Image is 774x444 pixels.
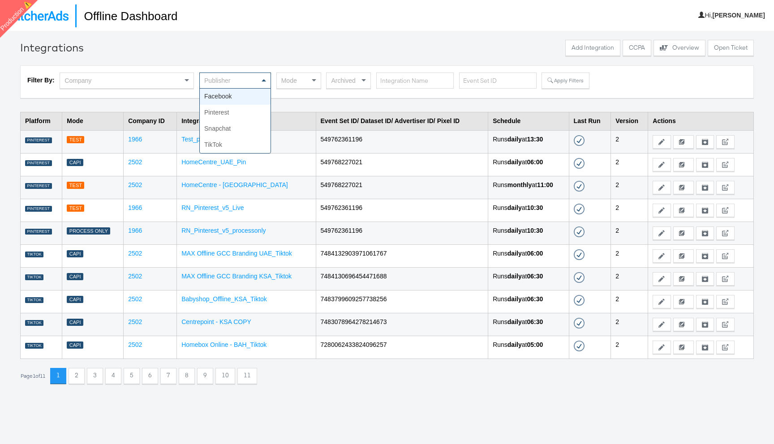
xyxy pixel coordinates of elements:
div: PINTEREST [25,137,52,144]
div: TIKTOK [25,320,43,326]
td: Runs at [488,336,569,359]
th: Schedule [488,112,569,130]
button: 9 [197,368,213,384]
a: 2502 [128,273,142,280]
div: Facebook [200,89,271,105]
a: 2502 [128,318,142,325]
h1: Offline Dashboard [75,4,177,27]
a: Babyshop_Offline_KSA_Tiktok [181,295,267,303]
td: 549762361196 [316,222,488,244]
td: 2 [611,313,648,336]
a: 1966 [128,204,142,211]
td: Runs at [488,153,569,176]
div: Test [67,136,84,144]
td: 2 [611,244,648,267]
button: 7 [160,368,176,384]
td: 7483078964278214673 [316,313,488,336]
th: Mode [62,112,124,130]
a: 2502 [128,295,142,303]
div: TIKTOK [25,252,43,258]
div: Test [67,182,84,189]
a: 2502 [128,250,142,257]
th: Platform [21,112,62,130]
input: Integration Name [376,73,454,89]
button: 6 [142,368,158,384]
td: Runs at [488,290,569,313]
strong: daily [507,227,522,234]
div: TIKTOK [25,343,43,349]
div: TikTok [200,137,271,153]
td: Runs at [488,176,569,199]
div: Archived [327,73,370,88]
button: 4 [105,368,121,384]
td: 2 [611,153,648,176]
strong: 06:00 [527,250,543,257]
strong: 06:30 [527,295,543,303]
a: Add Integration [565,40,620,58]
strong: daily [507,158,522,166]
th: Integration Name [177,112,316,130]
div: Capi [67,250,83,258]
td: 2 [611,290,648,313]
button: 1 [50,368,66,384]
div: PINTEREST [25,160,52,166]
td: 7280062433824096257 [316,336,488,359]
strong: daily [507,136,522,143]
strong: 05:00 [527,341,543,348]
div: Capi [67,319,83,326]
div: Process Only [67,227,110,235]
div: TIKTOK [25,297,43,303]
th: Actions [648,112,754,130]
a: 2502 [128,341,142,348]
a: RN_Pinterest_v5_Live [181,204,244,211]
strong: daily [507,318,522,325]
div: Capi [67,342,83,349]
strong: Filter By: [27,77,55,84]
div: Page 1 of 11 [20,373,46,379]
td: 2 [611,130,648,153]
strong: daily [507,341,522,348]
div: Capi [67,159,83,166]
button: 11 [237,368,257,384]
img: StitcherAds [7,11,69,21]
strong: monthly [507,181,532,188]
td: Runs at [488,199,569,222]
a: 2502 [128,158,142,166]
a: Overview [654,40,705,58]
div: PINTEREST [25,206,52,212]
button: Open Ticket [708,40,754,56]
div: Publisher [200,73,271,88]
a: HomeCentre - [GEOGRAPHIC_DATA] [181,181,288,188]
a: Open Ticket [708,40,754,58]
td: 7483799609257738256 [316,290,488,313]
a: 1966 [128,136,142,143]
input: Event Set ID [459,73,537,89]
th: Company ID [124,112,177,130]
th: Event Set ID/ Dataset ID/ Advertiser ID/ Pixel ID [316,112,488,130]
td: Runs at [488,130,569,153]
button: CCPA [623,40,651,56]
td: Runs at [488,267,569,290]
td: 549768227021 [316,176,488,199]
strong: 11:00 [537,181,553,188]
div: Snapchat [200,121,271,137]
th: Version [611,112,648,130]
button: 5 [124,368,140,384]
div: PINTEREST [25,229,52,235]
a: RN_Pinterest_v5_processonly [181,227,266,234]
td: 7484132903971061767 [316,244,488,267]
div: TIKTOK [25,274,43,281]
th: Last Run [569,112,611,130]
strong: 13:30 [527,136,543,143]
strong: 10:30 [527,227,543,234]
div: Company [60,73,193,88]
div: Capi [67,296,83,303]
td: 2 [611,199,648,222]
strong: 06:00 [527,158,543,166]
strong: daily [507,273,522,280]
button: 3 [87,368,103,384]
div: Mode [277,73,321,88]
td: 549762361196 [316,199,488,222]
strong: daily [507,250,522,257]
td: Runs at [488,222,569,244]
